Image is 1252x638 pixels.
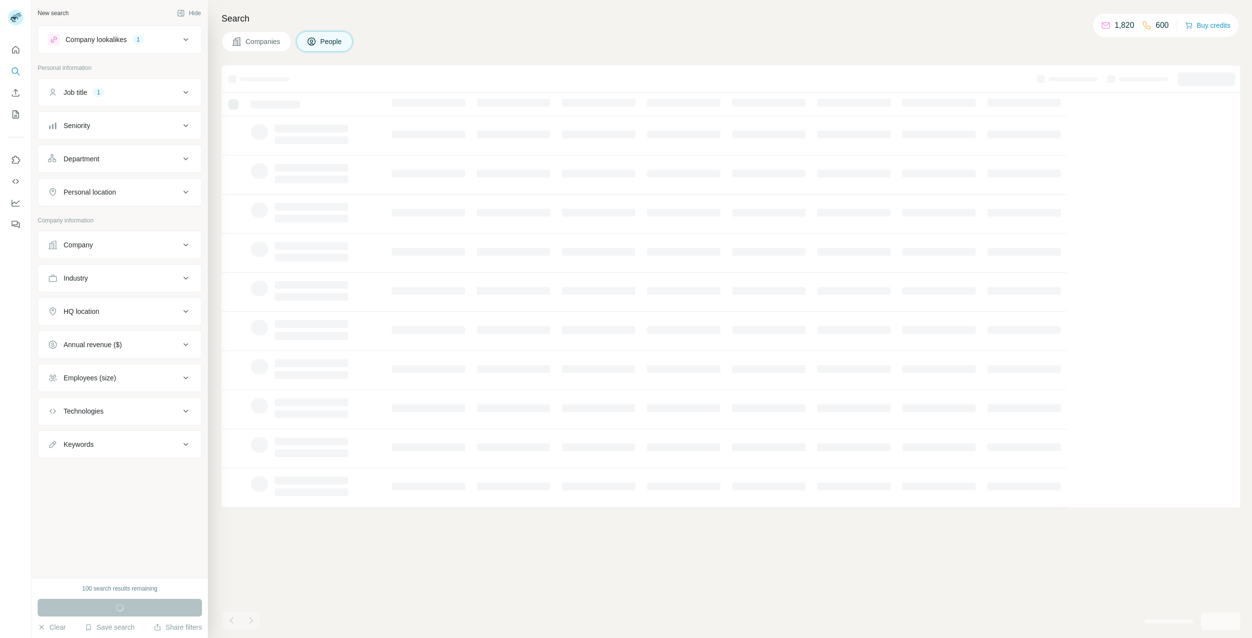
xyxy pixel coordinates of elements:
div: Technologies [64,406,104,416]
button: Dashboard [8,194,23,212]
div: Company [64,240,93,250]
button: Technologies [38,399,201,423]
p: 1,820 [1115,20,1134,31]
div: 1 [133,35,144,44]
div: New search [38,9,68,18]
p: Company information [38,216,202,225]
div: Keywords [64,440,93,449]
button: Save search [85,622,134,632]
button: Keywords [38,433,201,456]
button: Annual revenue ($) [38,333,201,356]
button: Hide [170,6,208,21]
div: Employees (size) [64,373,116,383]
button: Seniority [38,114,201,137]
div: HQ location [64,307,99,316]
div: Company lookalikes [66,35,127,44]
span: Companies [246,37,281,46]
button: Company lookalikes1 [38,28,201,51]
button: My lists [8,106,23,123]
div: 100 search results remaining [82,584,157,593]
span: People [320,37,343,46]
p: 600 [1156,20,1169,31]
button: Personal location [38,180,201,204]
button: Job title1 [38,81,201,104]
button: Use Surfe API [8,173,23,190]
button: HQ location [38,300,201,323]
h4: Search [222,12,1240,25]
button: Quick start [8,41,23,59]
button: Employees (size) [38,366,201,390]
button: Use Surfe on LinkedIn [8,151,23,169]
div: Department [64,154,99,164]
div: Industry [64,273,88,283]
button: Department [38,147,201,171]
button: Feedback [8,216,23,233]
button: Enrich CSV [8,84,23,102]
div: 1 [93,88,104,97]
p: Personal information [38,64,202,72]
div: Personal location [64,187,116,197]
div: Job title [64,88,87,97]
button: Clear [38,622,66,632]
button: Search [8,63,23,80]
button: Buy credits [1185,19,1230,32]
div: Seniority [64,121,90,131]
button: Share filters [154,622,202,632]
button: Industry [38,266,201,290]
div: Annual revenue ($) [64,340,122,350]
button: Company [38,233,201,257]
